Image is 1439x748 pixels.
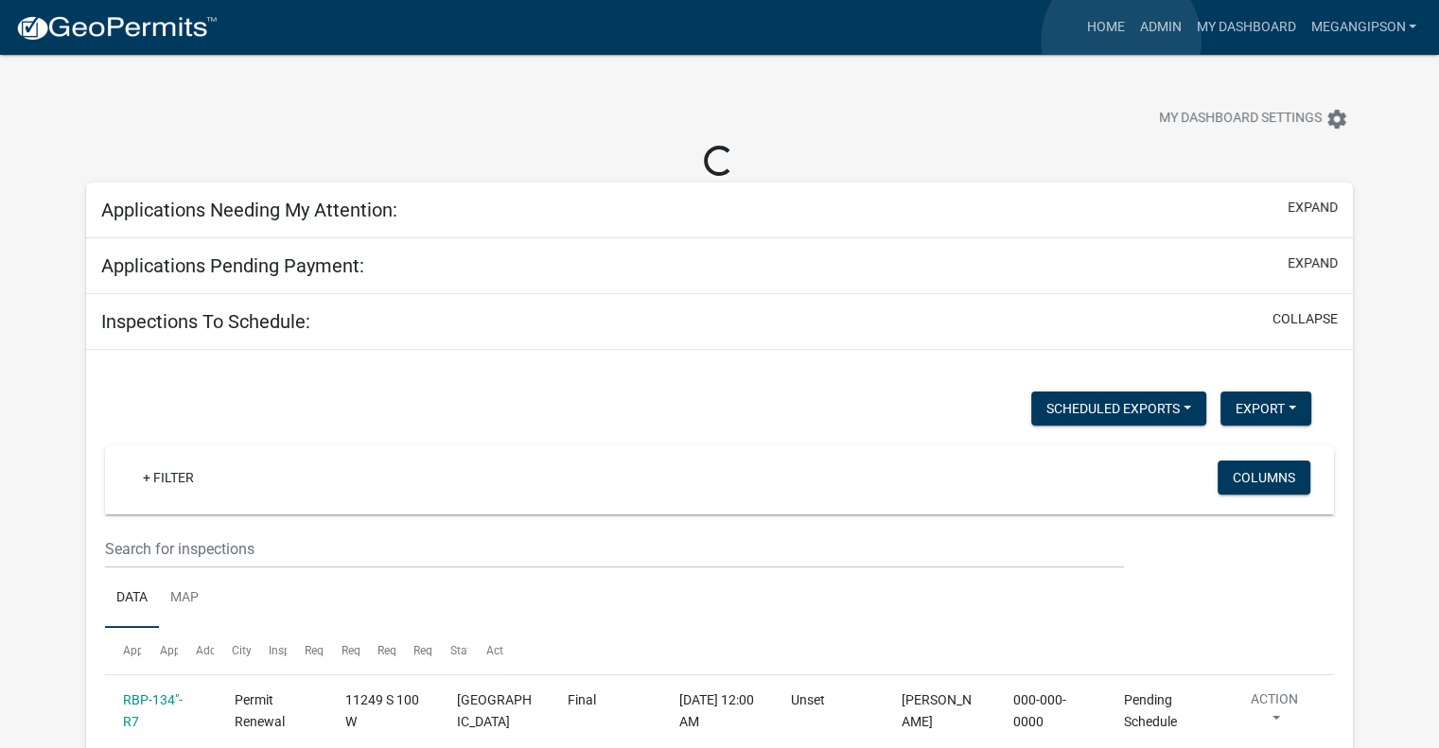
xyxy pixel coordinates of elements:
[377,644,463,657] span: Requestor Name
[1012,692,1065,729] span: 000-000-0000
[1132,9,1188,45] a: Admin
[902,692,972,729] span: Corey
[1218,461,1310,495] button: Columns
[123,644,182,657] span: Application
[1272,309,1338,329] button: collapse
[251,628,287,673] datatable-header-cell: Inspection Type
[101,199,397,221] h5: Applications Needing My Attention:
[790,692,824,707] span: Unset
[360,628,395,673] datatable-header-cell: Requestor Name
[1236,689,1313,737] button: Action
[395,628,431,673] datatable-header-cell: Requestor Phone
[101,310,310,333] h5: Inspections To Schedule:
[123,692,183,729] a: RBP-134"-R7
[178,628,214,673] datatable-header-cell: Address
[128,461,209,495] a: + Filter
[1303,9,1424,45] a: megangipson
[232,644,252,657] span: City
[1288,198,1338,217] button: expand
[105,628,141,673] datatable-header-cell: Application
[1325,108,1348,130] i: settings
[345,692,419,729] span: 11249 S 100 W
[305,644,384,657] span: Requested Date
[159,568,210,629] a: Map
[1124,692,1177,729] span: Pending Schedule
[1031,391,1206,426] button: Scheduled Exports
[468,628,504,673] datatable-header-cell: Actions
[141,628,177,673] datatable-header-cell: Application Type
[450,644,483,657] span: Status
[1159,108,1322,130] span: My Dashboard Settings
[235,692,285,729] span: Permit Renewal
[1188,9,1303,45] a: My Dashboard
[1079,9,1132,45] a: Home
[105,568,159,629] a: Data
[568,692,596,707] span: Final
[101,254,364,277] h5: Applications Pending Payment:
[323,628,359,673] datatable-header-cell: Request Time (am/pm)
[1144,100,1363,137] button: My Dashboard Settingssettings
[1288,253,1338,273] button: expand
[679,692,754,729] span: 06/17/2025, 12:00 AM
[431,628,467,673] datatable-header-cell: Status
[1220,391,1311,426] button: Export
[214,628,250,673] datatable-header-cell: City
[105,530,1124,568] input: Search for inspections
[341,644,459,657] span: Request Time (am/pm)
[486,644,525,657] span: Actions
[457,692,532,729] span: Bunker Hill
[196,644,237,657] span: Address
[287,628,323,673] datatable-header-cell: Requested Date
[413,644,500,657] span: Requestor Phone
[160,644,246,657] span: Application Type
[269,644,349,657] span: Inspection Type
